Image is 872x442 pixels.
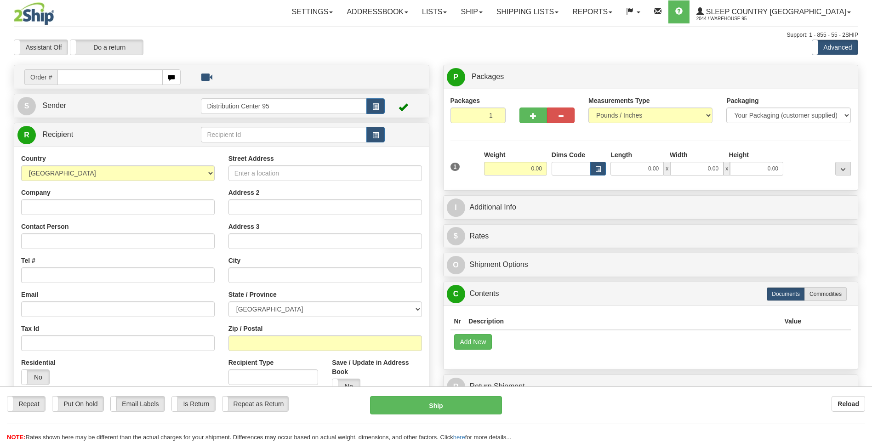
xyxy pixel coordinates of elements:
[447,227,855,246] a: $Rates
[447,227,465,245] span: $
[588,96,650,105] label: Measurements Type
[70,40,143,55] label: Do a return
[781,313,805,330] th: Value
[415,0,454,23] a: Lists
[729,150,749,159] label: Height
[172,397,215,411] label: Is Return
[14,40,68,55] label: Assistant Off
[222,397,288,411] label: Repeat as Return
[484,150,505,159] label: Weight
[704,8,846,16] span: Sleep Country [GEOGRAPHIC_DATA]
[228,324,263,333] label: Zip / Postal
[228,165,422,181] input: Enter a location
[42,130,73,138] span: Recipient
[447,284,855,303] a: CContents
[726,96,758,105] label: Packaging
[454,0,489,23] a: Ship
[490,0,565,23] a: Shipping lists
[447,256,465,274] span: O
[7,434,25,441] span: NOTE:
[447,255,855,274] a: OShipment Options
[332,358,422,376] label: Save / Update in Address Book
[14,2,54,25] img: logo2044.jpg
[724,162,730,176] span: x
[21,290,38,299] label: Email
[370,396,502,414] button: Ship
[228,256,240,265] label: City
[24,69,57,85] span: Order #
[453,434,465,441] a: here
[447,198,855,217] a: IAdditional Info
[804,287,847,301] label: Commodities
[851,174,871,268] iframe: chat widget
[447,68,465,86] span: P
[21,222,68,231] label: Contact Person
[7,397,45,411] label: Repeat
[285,0,340,23] a: Settings
[565,0,619,23] a: Reports
[42,102,66,109] span: Sender
[767,287,805,301] label: Documents
[696,14,765,23] span: 2044 / Warehouse 95
[450,96,480,105] label: Packages
[812,40,858,55] label: Advanced
[228,358,274,367] label: Recipient Type
[21,358,56,367] label: Residential
[17,96,201,115] a: S Sender
[552,150,585,159] label: Dims Code
[340,0,415,23] a: Addressbook
[610,150,632,159] label: Length
[111,397,165,411] label: Email Labels
[835,162,851,176] div: ...
[832,396,865,412] button: Reload
[228,290,277,299] label: State / Province
[201,98,366,114] input: Sender Id
[447,68,855,86] a: P Packages
[447,378,465,396] span: R
[201,127,366,142] input: Recipient Id
[52,397,103,411] label: Put On hold
[670,150,688,159] label: Width
[228,188,260,197] label: Address 2
[21,188,51,197] label: Company
[17,126,36,144] span: R
[17,97,36,115] span: S
[447,377,855,396] a: RReturn Shipment
[447,198,465,217] span: I
[332,379,360,394] label: No
[21,324,39,333] label: Tax Id
[838,400,859,408] b: Reload
[472,73,504,80] span: Packages
[14,31,858,39] div: Support: 1 - 855 - 55 - 2SHIP
[17,125,181,144] a: R Recipient
[22,370,49,385] label: No
[228,154,274,163] label: Street Address
[450,313,465,330] th: Nr
[447,285,465,303] span: C
[454,334,492,350] button: Add New
[228,222,260,231] label: Address 3
[21,154,46,163] label: Country
[465,313,781,330] th: Description
[450,163,460,171] span: 1
[21,256,35,265] label: Tel #
[690,0,858,23] a: Sleep Country [GEOGRAPHIC_DATA] 2044 / Warehouse 95
[664,162,670,176] span: x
